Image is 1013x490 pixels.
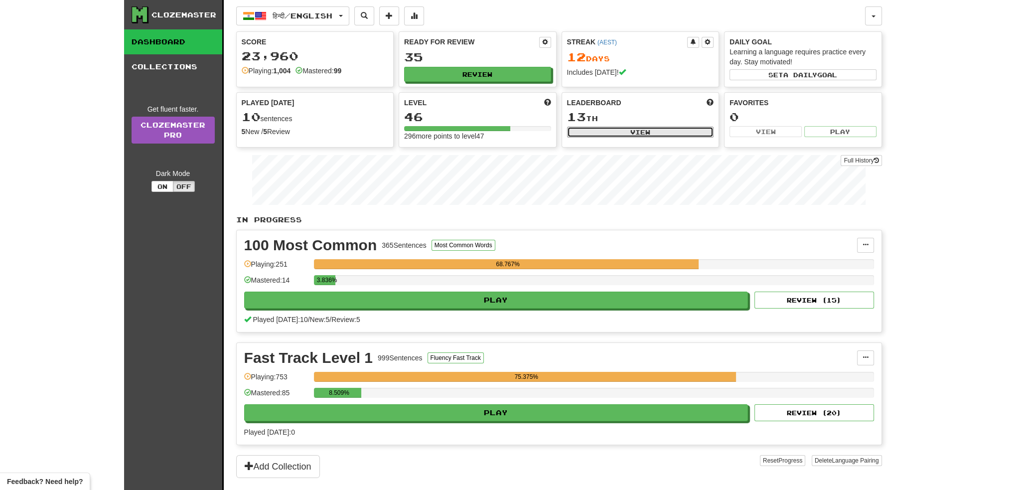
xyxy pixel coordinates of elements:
div: Get fluent faster. [132,104,215,114]
div: Ready for Review [404,37,539,47]
div: New / Review [242,127,389,137]
div: 999 Sentences [378,353,423,363]
button: Play [244,292,748,309]
button: Seta dailygoal [729,69,876,80]
span: Progress [778,457,802,464]
div: Mastered: [295,66,341,76]
div: Fast Track Level 1 [244,350,373,365]
strong: 5 [242,128,246,136]
button: View [729,126,802,137]
button: On [151,181,173,192]
button: हिन्दी/English [236,6,349,25]
span: 13 [567,110,586,124]
div: Dark Mode [132,168,215,178]
div: 365 Sentences [382,240,427,250]
div: 296 more points to level 47 [404,131,551,141]
div: Score [242,37,389,47]
button: DeleteLanguage Pairing [812,455,882,466]
button: ResetProgress [760,455,805,466]
button: Fluency Fast Track [428,352,484,363]
div: th [567,111,714,124]
button: Full History [841,155,881,166]
span: Played [DATE] [242,98,294,108]
div: Playing: 251 [244,259,309,276]
div: 3.836% [317,275,335,285]
span: Level [404,98,427,108]
button: Search sentences [354,6,374,25]
strong: 5 [263,128,267,136]
div: Mastered: 85 [244,388,309,404]
span: 12 [567,50,586,64]
span: / [329,316,331,324]
div: Learning a language requires practice every day. Stay motivated! [729,47,876,67]
button: Most Common Words [432,240,495,251]
span: New: 5 [310,316,330,324]
div: Favorites [729,98,876,108]
div: Includes [DATE]! [567,67,714,77]
span: Played [DATE]: 10 [253,316,307,324]
span: हिन्दी / English [273,11,332,20]
p: In Progress [236,215,882,225]
button: Play [244,404,748,421]
a: Dashboard [124,29,222,54]
a: ClozemasterPro [132,117,215,144]
span: Language Pairing [832,457,878,464]
span: / [308,316,310,324]
div: Playing: [242,66,291,76]
div: 0 [729,111,876,123]
span: Score more points to level up [544,98,551,108]
span: Open feedback widget [7,477,83,487]
div: 75.375% [317,372,736,382]
button: Play [804,126,876,137]
button: Review (15) [754,292,874,309]
a: (AEST) [597,39,617,46]
button: Review [404,67,551,82]
span: Review: 5 [331,316,360,324]
div: 35 [404,51,551,63]
div: Playing: 753 [244,372,309,388]
span: Played [DATE]: 0 [244,428,295,436]
div: Daily Goal [729,37,876,47]
div: Streak [567,37,688,47]
button: More stats [404,6,424,25]
button: Review (20) [754,404,874,421]
span: This week in points, UTC [707,98,714,108]
div: Clozemaster [151,10,216,20]
div: 68.767% [317,259,699,269]
button: Add sentence to collection [379,6,399,25]
a: Collections [124,54,222,79]
button: Off [173,181,195,192]
strong: 1,004 [273,67,290,75]
strong: 99 [334,67,342,75]
div: 46 [404,111,551,123]
div: 8.509% [317,388,361,398]
span: 10 [242,110,261,124]
span: a daily [783,71,817,78]
button: View [567,127,714,138]
div: 23,960 [242,50,389,62]
div: Day s [567,51,714,64]
div: Mastered: 14 [244,275,309,292]
div: 100 Most Common [244,238,377,253]
span: Leaderboard [567,98,621,108]
button: Add Collection [236,455,320,478]
div: sentences [242,111,389,124]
